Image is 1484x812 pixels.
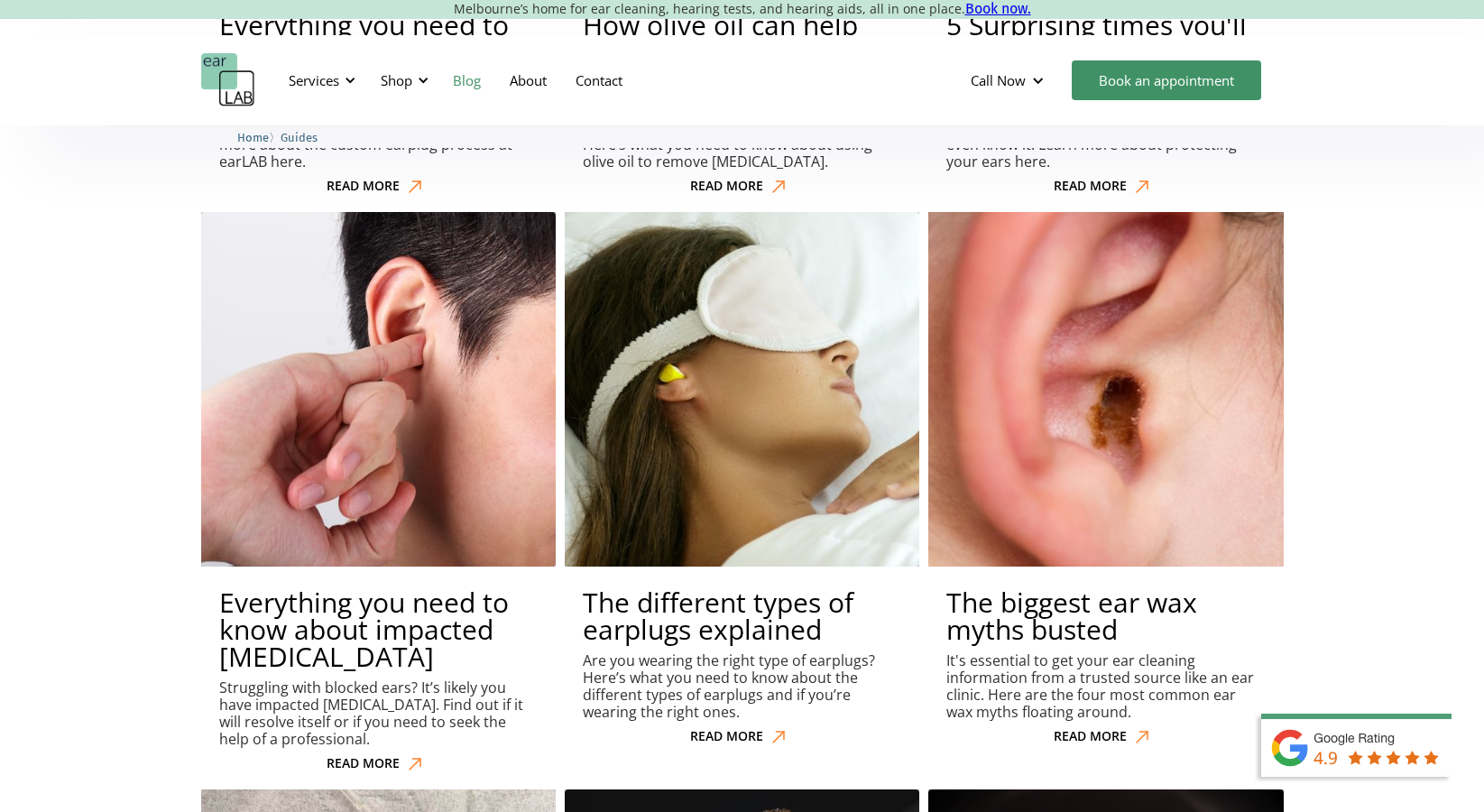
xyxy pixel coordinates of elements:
a: Home [237,128,269,145]
h2: Everything you need to know about impacted [MEDICAL_DATA] [219,589,538,670]
a: Everything you need to know about impacted earwaxEverything you need to know about impacted [MEDI... [201,212,556,780]
p: Olive oil and [MEDICAL_DATA]? It seems like an unlikely remedy, but there's some truth to it. Her... [583,102,901,171]
div: Call Now [956,53,1063,107]
a: The biggest ear wax myths bustedThe biggest ear wax myths bustedIt's essential to get your ear cl... [928,212,1283,752]
p: There are a range of situations where you need hearing protection and you might not even know it!... [946,102,1265,171]
div: Call Now [971,71,1026,89]
a: Contact [561,54,637,106]
div: Shop [370,53,434,107]
div: Services [278,53,361,107]
div: READ MORE [690,179,763,194]
h2: The biggest ear wax myths busted [946,589,1265,643]
p: Struggling with blocked ears? It’s likely you have impacted [MEDICAL_DATA]. Find out if it will r... [219,679,538,749]
div: READ MORE [690,729,763,744]
a: Book an appointment [1072,60,1261,100]
a: home [201,53,255,107]
img: Everything you need to know about impacted earwax [201,212,556,567]
span: Home [237,131,269,144]
div: READ MORE [1054,729,1127,744]
h2: The different types of earplugs explained [583,589,901,643]
a: Blog [438,54,495,106]
img: The different types of earplugs explained [565,212,919,567]
p: It's essential to get your ear cleaning information from a trusted source like an ear clinic. Her... [946,652,1265,722]
p: Are you wearing the right type of earplugs? Here’s what you need to know about the different type... [583,652,901,722]
a: Guides [281,128,318,145]
img: The biggest ear wax myths busted [910,194,1301,585]
div: READ MORE [327,179,400,194]
p: Custom earplugs are the best hearing protection because they’re a perfect fit. Learn more about t... [219,102,538,171]
div: Shop [381,71,412,89]
div: READ MORE [1054,179,1127,194]
a: The different types of earplugs explainedThe different types of earplugs explainedAre you wearing... [565,212,919,752]
span: Guides [281,131,318,144]
div: Services [289,71,339,89]
a: About [495,54,561,106]
div: READ MORE [327,756,400,771]
li: 〉 [237,128,281,147]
